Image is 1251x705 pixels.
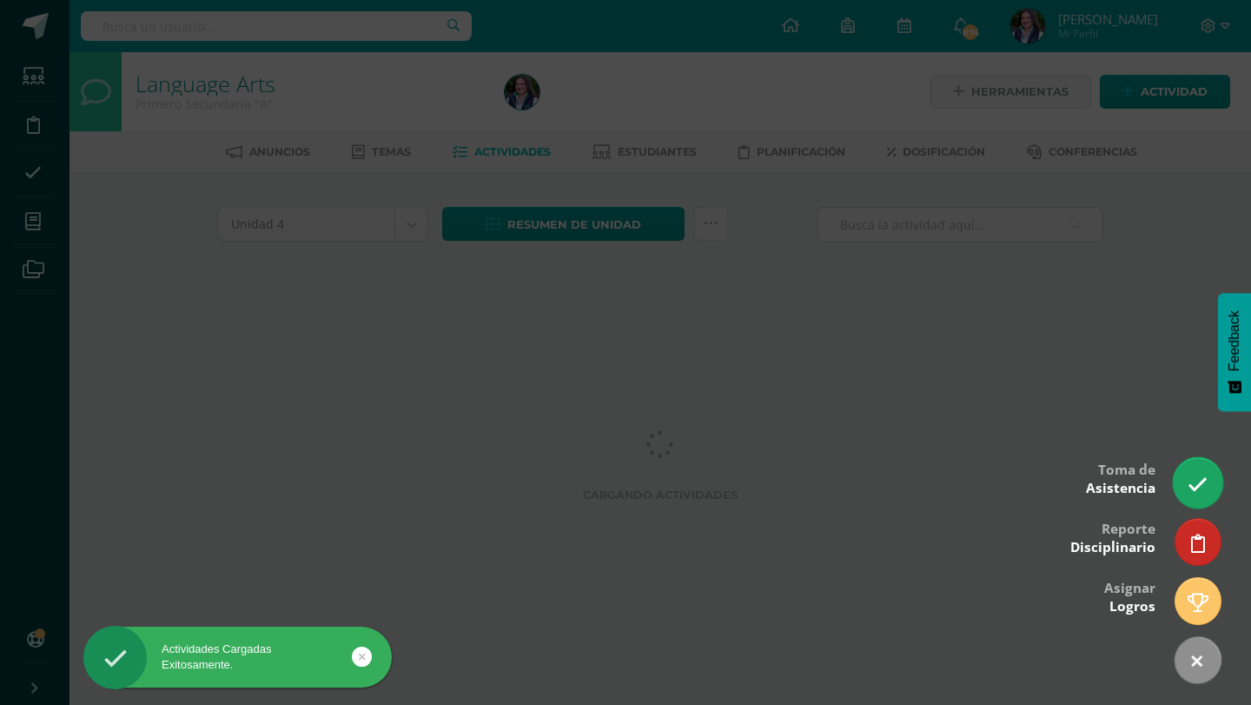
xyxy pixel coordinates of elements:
[1070,509,1155,565] div: Reporte
[1070,538,1155,556] span: Disciplinario
[1218,293,1251,411] button: Feedback - Mostrar encuesta
[1086,449,1155,506] div: Toma de
[1086,479,1155,497] span: Asistencia
[1227,310,1242,371] span: Feedback
[83,642,392,673] div: Actividades Cargadas Exitosamente.
[1109,597,1155,615] span: Logros
[1104,568,1155,624] div: Asignar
